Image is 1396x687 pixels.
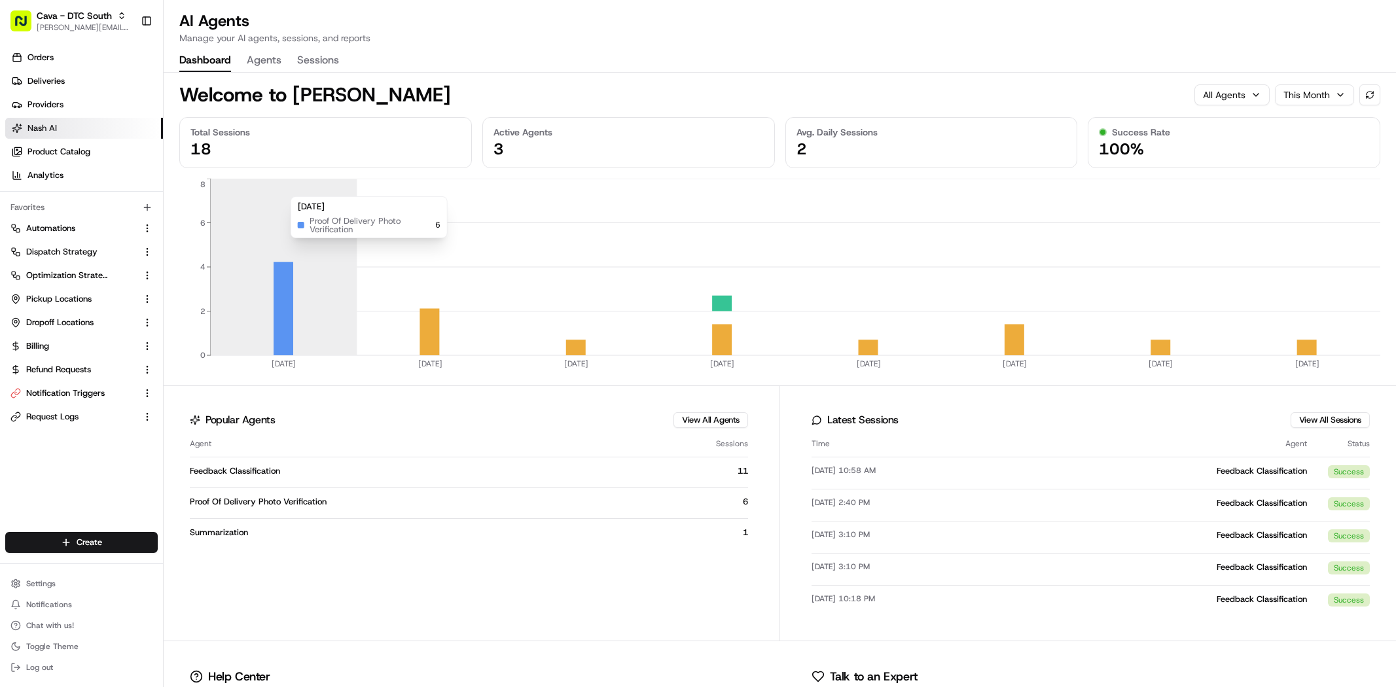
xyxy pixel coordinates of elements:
span: Active Agents [493,126,552,139]
tspan: [DATE] [418,359,442,369]
tspan: [DATE] [1003,359,1027,369]
span: Pickup Locations [26,293,92,305]
button: Notification Triggers [5,383,158,404]
span: Dropoff Locations [26,317,94,328]
tspan: [DATE] [1149,359,1173,369]
button: Optimization Strategy [5,265,158,286]
div: Feedback Classification [998,561,1307,574]
p: Talk to an Expert [830,667,918,686]
span: Chat with us! [26,620,74,631]
span: Refund Requests [26,364,91,376]
tspan: [DATE] [272,359,296,369]
tspan: 8 [200,179,206,190]
button: Dispatch Strategy [5,241,158,262]
span: 18 [190,139,211,160]
button: Log out [5,658,158,677]
span: Product Catalog [27,146,90,158]
div: success [1328,593,1370,607]
span: All Agents [1203,88,1245,101]
button: Request Logs [5,406,158,427]
tspan: [DATE] [1295,359,1319,369]
tspan: 0 [200,350,206,361]
span: Automations [26,222,75,234]
span: Analytics [27,169,63,181]
div: 11 [683,465,748,477]
span: Dispatch Strategy [26,246,98,258]
button: Create [5,532,158,553]
span: Success Rate [1112,126,1170,139]
span: Settings [26,578,56,589]
a: Nash AI [5,118,163,139]
div: Agent [190,438,672,449]
a: View All Sessions [1299,414,1361,426]
a: View All Agents [682,414,740,426]
div: Summarization [190,527,672,538]
div: Agent [998,438,1307,449]
div: success [1328,561,1370,574]
div: [DATE] 10:18 PM [812,593,988,607]
h3: Popular Agents [206,415,275,425]
span: 2 [796,139,807,160]
span: Nash AI [27,122,57,134]
button: Pickup Locations [5,289,158,309]
div: Time [812,438,988,449]
a: Providers [5,94,163,115]
tspan: [DATE] [710,359,734,369]
span: Notifications [26,599,72,610]
a: Orders [5,47,163,68]
span: Optimization Strategy [26,270,109,281]
div: Feedback Classification [998,465,1307,478]
h1: AI Agents [179,10,370,31]
button: Refund Requests [5,359,158,380]
a: Dispatch Strategy [10,246,137,258]
span: Providers [27,99,63,111]
span: Avg. Daily Sessions [796,126,878,139]
span: Billing [26,340,49,352]
a: Deliveries [5,71,163,92]
span: Orders [27,52,54,63]
tspan: 6 [200,218,206,228]
a: Pickup Locations [10,293,137,305]
a: Product Catalog [5,141,163,162]
button: Automations [5,218,158,239]
button: Notifications [5,595,158,614]
button: All Agents [1194,84,1270,105]
button: Cava - DTC South[PERSON_NAME][EMAIL_ADDRESS][DOMAIN_NAME] [5,5,135,37]
span: 3 [493,139,504,160]
div: success [1328,529,1370,542]
span: Toggle Theme [26,641,79,652]
h1: Welcome to [PERSON_NAME] [179,83,451,107]
span: Deliveries [27,75,65,87]
span: This Month [1283,88,1330,101]
tspan: [DATE] [564,359,588,369]
a: Automations [10,222,137,234]
div: 6 [683,496,748,508]
button: Billing [5,336,158,357]
a: Refund Requests [10,364,137,376]
button: Toggle Theme [5,637,158,656]
div: Favorites [5,197,158,218]
a: Request Logs [10,411,137,423]
a: Analytics [5,165,163,186]
button: Dashboard [179,50,231,72]
tspan: 2 [200,306,206,317]
span: Log out [26,662,53,673]
div: 1 [683,527,748,538]
tspan: 4 [200,262,206,272]
div: Sessions [683,438,748,449]
button: [PERSON_NAME][EMAIL_ADDRESS][DOMAIN_NAME] [37,22,130,33]
div: success [1328,465,1370,478]
div: [DATE] 3:10 PM [812,529,988,542]
div: Proof Of Delivery Photo Verification [190,496,672,508]
div: Feedback Classification [998,529,1307,542]
div: Feedback Classification [998,497,1307,510]
button: Settings [5,574,158,593]
button: Refresh data [1359,84,1380,105]
a: Dropoff Locations [10,317,137,328]
div: success [1328,497,1370,510]
button: Cava - DTC South [37,9,112,22]
span: 100% [1099,139,1144,160]
span: Total Sessions [190,126,250,139]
